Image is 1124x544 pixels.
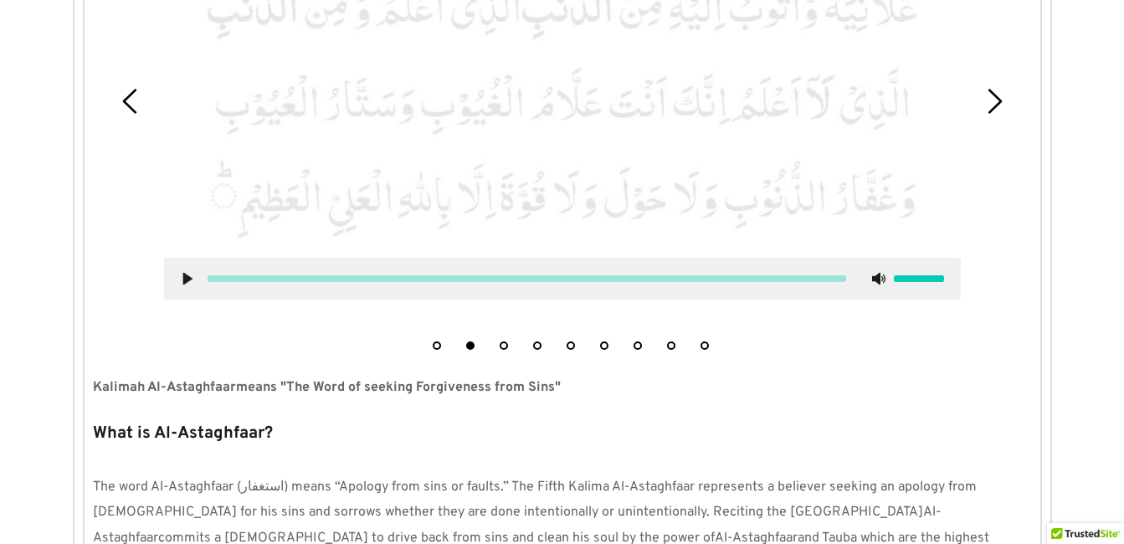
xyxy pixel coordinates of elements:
button: 6 of 9 [600,341,608,350]
button: 3 of 9 [500,341,508,350]
button: 9 of 9 [701,341,709,350]
span: The word Al-Astaghfaar (استغفار) means “Apology from sins or faults.” The Fifth Kalima Al-Astaghf... [93,479,980,521]
button: 7 of 9 [634,341,642,350]
strong: means "The Word of seeking Forgiveness from Sins" [236,379,561,396]
strong: What is Al-Astaghfaar? [93,423,273,444]
button: 5 of 9 [567,341,575,350]
button: 1 of 9 [433,341,441,350]
strong: Kalimah Al-Astaghfaar [93,379,236,396]
button: 2 of 9 [466,341,475,350]
button: 4 of 9 [533,341,541,350]
button: 8 of 9 [667,341,675,350]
